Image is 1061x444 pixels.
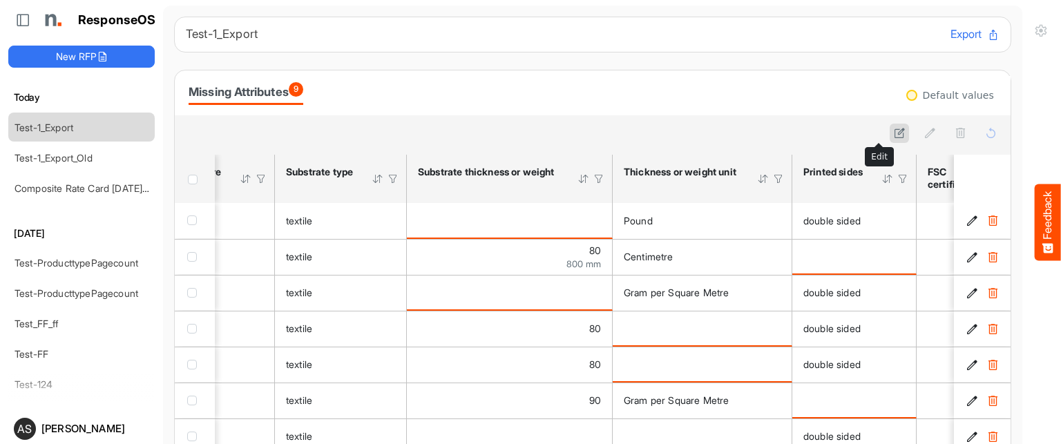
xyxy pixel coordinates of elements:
span: Gram per Square Metre [624,394,729,406]
a: Test-FF [15,348,48,360]
span: 80 [589,358,601,370]
button: Delete [986,322,1000,336]
td: is template cell Column Header httpsnorthellcomontologiesmapping-rulesmaterialhasmaterialthicknes... [407,203,613,239]
span: AS [17,423,32,434]
button: Delete [986,286,1000,300]
td: 3c72990f-b5c5-4240-8dc6-c0d1e3c0dfc1 is template cell Column Header [954,203,1013,239]
td: 9b19e984-c9f1-464c-ba32-93e07cbca4d0 is template cell Column Header [954,347,1013,383]
td: textile is template cell Column Header httpsnorthellcomontologiesmapping-rulesmaterialhassubstrat... [275,311,407,347]
td: 90 is template cell Column Header httpsnorthellcomontologiesmapping-rulesmaterialhasmaterialthick... [407,383,613,418]
button: Delete [986,250,1000,264]
span: Pound [624,215,653,226]
td: textile is template cell Column Header httpsnorthellcomontologiesmapping-rulesmaterialhassubstrat... [275,347,407,383]
td: checkbox [175,311,215,347]
div: Printed sides [803,166,863,178]
div: [PERSON_NAME] [41,423,149,434]
td: is template cell Column Header httpsnorthellcomontologiesmapping-rulesmaterialisfsccertified [917,347,1040,383]
td: 80657fb7-8937-433a-a2b1-615b0463f4d0 is template cell Column Header [954,311,1013,347]
span: double sided [803,430,861,442]
td: b85f415f-95be-4aa9-9da1-eec3c4816002 is template cell Column Header [954,275,1013,311]
span: double sided [803,322,861,334]
td: double sided is template cell Column Header httpsnorthellcomontologiesmapping-rulesmanufacturingh... [792,203,917,239]
div: Filter Icon [387,173,399,185]
button: Delete [986,358,1000,371]
td: checkbox [175,347,215,383]
button: Edit [965,322,979,336]
span: Centimetre [624,251,673,262]
img: Northell [38,6,66,34]
span: textile [286,430,312,442]
span: 800 mm [566,258,601,269]
button: Delete [986,394,1000,407]
td: Pound is template cell Column Header httpsnorthellcomontologiesmapping-rulesmaterialhasmaterialth... [613,203,792,239]
td: 80 is template cell Column Header httpsnorthellcomontologiesmapping-rulesmaterialhasmaterialthick... [407,239,613,275]
td: double sided is template cell Column Header httpsnorthellcomontologiesmapping-rulesmanufacturingh... [792,311,917,347]
td: Gram per Square Metre is template cell Column Header httpsnorthellcomontologiesmapping-rulesmater... [613,275,792,311]
a: Test-1_Export [15,122,73,133]
td: checkbox [175,203,215,239]
div: Substrate type [286,166,354,178]
td: textile is template cell Column Header httpsnorthellcomontologiesmapping-rulesmaterialhassubstrat... [275,275,407,311]
span: textile [286,287,312,298]
span: textile [286,215,312,226]
span: textile [286,251,312,262]
td: is template cell Column Header httpsnorthellcomontologiesmapping-rulesmaterialisfsccertified [917,239,1040,275]
td: is template cell Column Header httpsnorthellcomontologiesmapping-rulesmaterialhasmaterialthicknes... [407,275,613,311]
span: 80 [589,322,601,334]
a: Test_FF_ff [15,318,59,329]
h6: Today [8,90,155,105]
div: Thickness or weight unit [624,166,739,178]
button: Edit [965,286,979,300]
span: double sided [803,215,861,226]
div: Default values [923,90,994,100]
a: Test-ProducttypePagecount [15,287,138,299]
span: 9 [289,82,303,97]
a: Composite Rate Card [DATE]_smaller (4) [15,182,193,194]
td: is template cell Column Header httpsnorthellcomontologiesmapping-rulesmaterialhasmaterialthicknes... [613,311,792,347]
span: double sided [803,358,861,370]
td: Gram per Square Metre is template cell Column Header httpsnorthellcomontologiesmapping-rulesmater... [613,383,792,418]
td: 5036c55e-1446-48f0-af1f-a4c864ae1bc4 is template cell Column Header [954,239,1013,275]
h1: ResponseOS [78,13,156,28]
td: 80 is template cell Column Header httpsnorthellcomontologiesmapping-rulesmaterialhasmaterialthick... [407,347,613,383]
button: New RFP [8,46,155,68]
div: Missing Attributes [189,82,303,102]
td: is template cell Column Header httpsnorthellcomontologiesmapping-rulesmaterialisfsccertified [917,383,1040,418]
div: Filter Icon [772,173,785,185]
td: textile is template cell Column Header httpsnorthellcomontologiesmapping-rulesmaterialhassubstrat... [275,383,407,418]
td: is template cell Column Header httpsnorthellcomontologiesmapping-rulesmaterialisfsccertified [917,311,1040,347]
div: Filter Icon [897,173,909,185]
button: Edit [965,394,979,407]
h6: [DATE] [8,226,155,241]
span: textile [286,394,312,406]
div: Substrate thickness or weight [418,166,560,178]
span: double sided [803,287,861,298]
h6: Test-1_Export [186,28,939,40]
td: is template cell Column Header httpsnorthellcomontologiesmapping-rulesmaterialisfsccertified [917,275,1040,311]
button: Edit [965,250,979,264]
a: Test-1_Export_Old [15,152,93,164]
td: Centimetre is template cell Column Header httpsnorthellcomontologiesmapping-rulesmaterialhasmater... [613,239,792,275]
td: is template cell Column Header httpsnorthellcomontologiesmapping-rulesmaterialhasmaterialthicknes... [613,347,792,383]
td: checkbox [175,239,215,275]
td: is template cell Column Header httpsnorthellcomontologiesmapping-rulesmaterialisfsccertified [917,203,1040,239]
a: Test-ProducttypePagecount [15,257,138,269]
span: textile [286,322,312,334]
td: is template cell Column Header httpsnorthellcomontologiesmapping-rulesmanufacturinghasprintedsides [792,239,917,275]
button: Delete [986,429,1000,443]
button: Delete [986,214,1000,228]
td: checkbox [175,275,215,311]
td: double sided is template cell Column Header httpsnorthellcomontologiesmapping-rulesmanufacturingh... [792,275,917,311]
span: 80 [589,244,601,256]
td: textile is template cell Column Header httpsnorthellcomontologiesmapping-rulesmaterialhassubstrat... [275,239,407,275]
div: Filter Icon [593,173,605,185]
span: 90 [589,394,601,406]
td: double sided is template cell Column Header httpsnorthellcomontologiesmapping-rulesmanufacturingh... [792,347,917,383]
td: edc38b6f-824e-44af-9295-9387826ab5eb is template cell Column Header [954,383,1013,418]
td: textile is template cell Column Header httpsnorthellcomontologiesmapping-rulesmaterialhassubstrat... [275,203,407,239]
button: Export [950,26,1000,44]
button: Feedback [1035,184,1061,260]
div: Filter Icon [255,173,267,185]
div: Edit [866,148,893,166]
td: checkbox [175,383,215,418]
